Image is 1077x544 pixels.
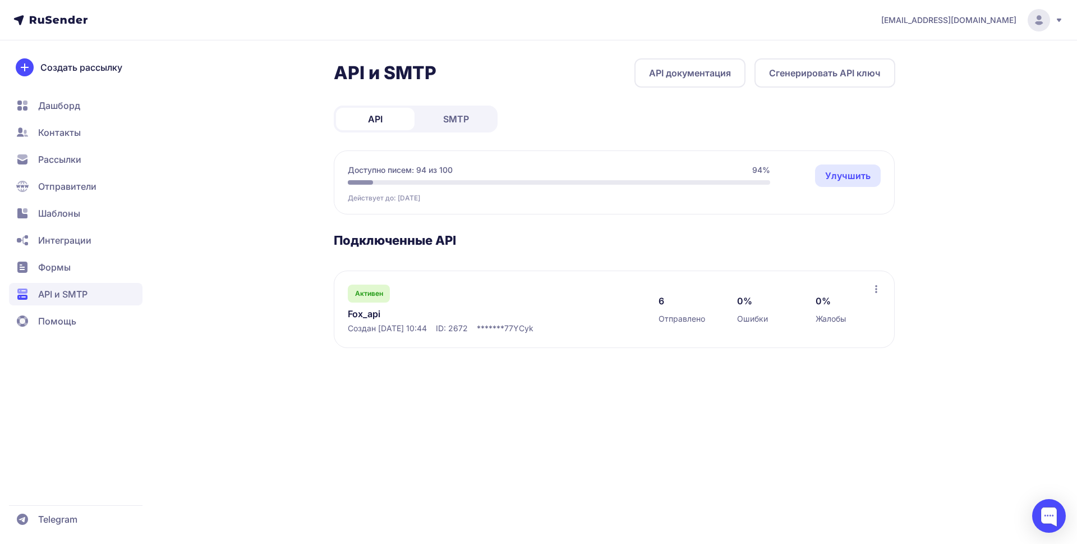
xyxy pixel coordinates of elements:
span: Активен [355,289,383,298]
span: Создать рассылку [40,61,122,74]
a: SMTP [417,108,495,130]
span: Интеграции [38,234,91,247]
span: 0% [737,294,752,308]
span: Формы [38,260,71,274]
span: Жалобы [816,313,846,324]
span: Дашборд [38,99,80,112]
span: Отправлено [659,313,705,324]
a: Fox_api [348,307,578,321]
span: Отправители [38,180,96,193]
span: API и SMTP [38,287,88,301]
a: API [336,108,415,130]
h3: Подключенные API [334,232,895,248]
span: Доступно писем: 94 из 100 [348,164,453,176]
a: Telegram [9,508,142,531]
span: Помощь [38,314,76,328]
span: API [368,112,383,126]
span: Шаблоны [38,207,80,220]
span: 77YCyk [504,323,533,334]
span: SMTP [443,112,469,126]
span: Контакты [38,126,81,139]
span: Рассылки [38,153,81,166]
a: Улучшить [815,164,881,187]
span: Ошибки [737,313,768,324]
span: 0% [816,294,831,308]
span: Создан [DATE] 10:44 [348,323,427,334]
span: 94% [752,164,770,176]
span: Telegram [38,513,77,526]
span: [EMAIL_ADDRESS][DOMAIN_NAME] [881,15,1016,26]
span: 6 [659,294,664,308]
a: API документация [634,58,745,88]
h2: API и SMTP [334,62,436,84]
button: Сгенерировать API ключ [754,58,895,88]
span: ID: 2672 [436,323,468,334]
span: Действует до: [DATE] [348,194,420,203]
